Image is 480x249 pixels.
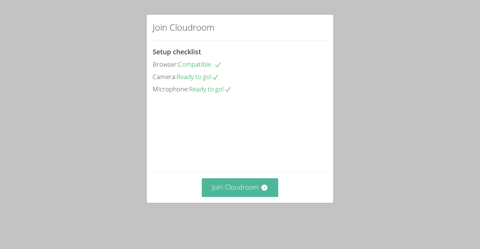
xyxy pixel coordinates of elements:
button: Join Cloudroom [202,178,279,197]
span: Setup checklist [153,47,201,56]
span: Ready to go! [189,85,231,93]
h2: Join Cloudroom [153,21,214,34]
span: Microphone: [153,85,189,93]
span: Browser: [153,60,178,69]
span: Ready to go! [177,72,219,81]
span: Camera: [153,72,177,81]
span: Compatible [178,60,222,69]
